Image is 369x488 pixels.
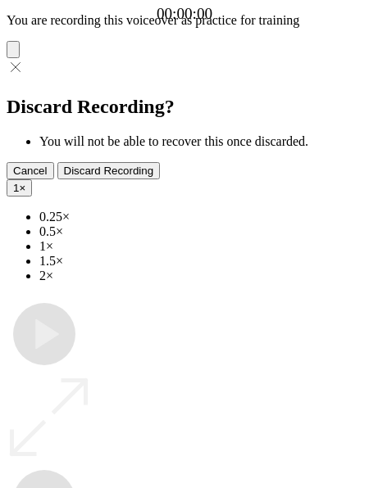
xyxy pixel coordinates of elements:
li: 2× [39,269,362,283]
li: You will not be able to recover this once discarded. [39,134,362,149]
p: You are recording this voiceover as practice for training [7,13,362,28]
a: 00:00:00 [157,5,212,23]
span: 1 [13,182,19,194]
button: Cancel [7,162,54,179]
li: 1.5× [39,254,362,269]
h2: Discard Recording? [7,96,362,118]
button: Discard Recording [57,162,161,179]
li: 0.25× [39,210,362,224]
li: 1× [39,239,362,254]
li: 0.5× [39,224,362,239]
button: 1× [7,179,32,197]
